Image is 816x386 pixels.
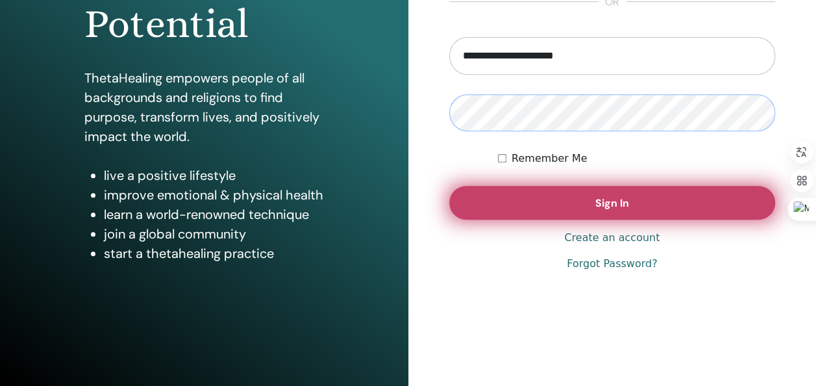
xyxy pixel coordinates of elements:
[104,166,324,185] li: live a positive lifestyle
[104,185,324,205] li: improve emotional & physical health
[104,224,324,244] li: join a global community
[564,230,660,246] a: Create an account
[104,244,324,263] li: start a thetahealing practice
[567,256,657,272] a: Forgot Password?
[449,186,776,220] button: Sign In
[84,68,324,146] p: ThetaHealing empowers people of all backgrounds and religions to find purpose, transform lives, a...
[104,205,324,224] li: learn a world-renowned technique
[595,196,629,210] span: Sign In
[498,151,775,166] div: Keep me authenticated indefinitely or until I manually logout
[512,151,587,166] label: Remember Me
